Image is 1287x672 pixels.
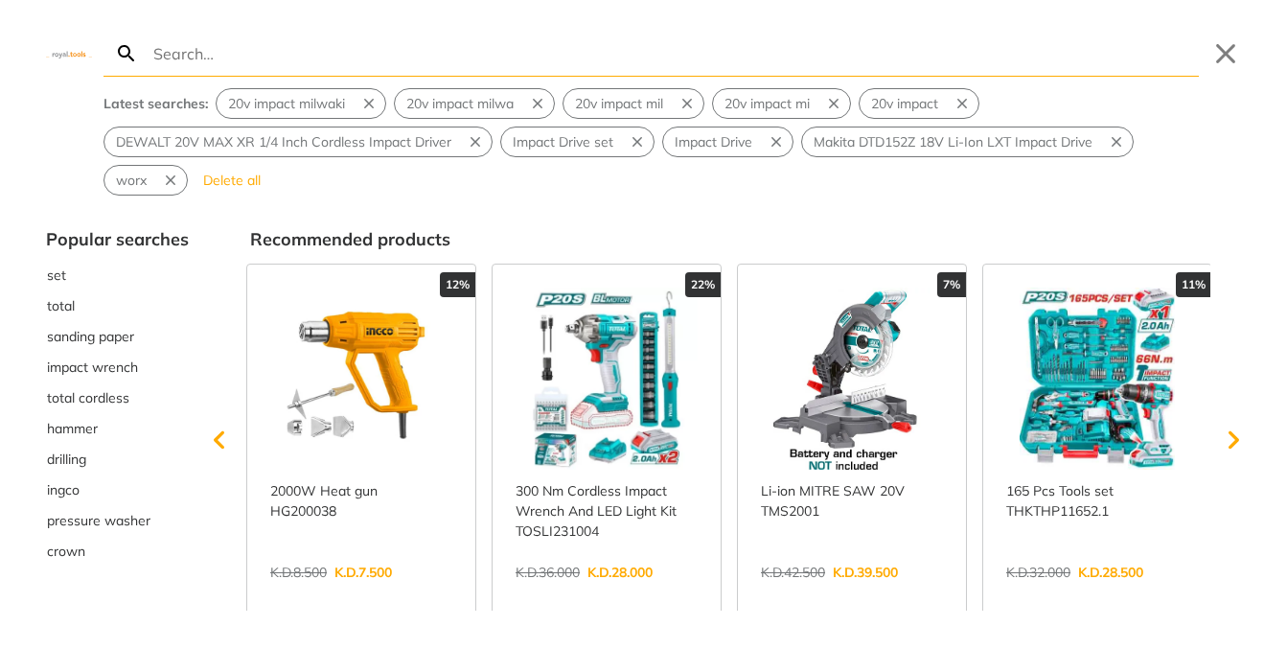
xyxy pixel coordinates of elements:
[675,132,752,152] span: Impact Drive
[250,226,1241,252] div: Recommended products
[46,321,189,352] div: Suggestion: sanding paper
[46,260,189,290] button: Select suggestion: set
[46,290,189,321] div: Suggestion: total
[440,272,475,297] div: 12%
[47,419,98,439] span: hammer
[713,89,821,118] button: Select suggestion: 20v impact mi
[467,133,484,151] svg: Remove suggestion: DEWALT 20V MAX XR 1/4 Inch Cordless Impact Driver
[1108,133,1125,151] svg: Remove suggestion: Makita DTD152Z 18V Li-Ion LXT Impact Drive
[500,127,655,157] div: Suggestion: Impact Drive set
[825,95,842,112] svg: Remove suggestion: 20v impact mi
[228,94,345,114] span: 20v impact milwaki
[871,94,938,114] span: 20v impact
[104,166,158,195] button: Select suggestion: worx
[47,266,66,286] span: set
[47,542,85,562] span: crown
[675,89,703,118] button: Remove suggestion: 20v impact mil
[46,413,189,444] div: Suggestion: hammer
[46,382,189,413] div: Suggestion: total cordless
[103,94,208,114] div: Latest searches:
[724,94,810,114] span: 20v impact mi
[46,413,189,444] button: Select suggestion: hammer
[501,127,625,156] button: Select suggestion: Impact Drive set
[46,536,189,567] div: Suggestion: crown
[360,95,378,112] svg: Remove suggestion: 20v impact milwaki
[46,226,189,252] div: Popular searches
[406,94,514,114] span: 20v impact milwa
[802,127,1104,156] button: Select suggestion: Makita DTD152Z 18V Li-Ion LXT Impact Drive
[116,132,451,152] span: DEWALT 20V MAX XR 1/4 Inch Cordless Impact Driver
[663,127,764,156] button: Select suggestion: Impact Drive
[1214,421,1253,459] svg: Scroll right
[859,88,979,119] div: Suggestion: 20v impact
[149,31,1199,76] input: Search…
[115,42,138,65] svg: Search
[47,450,86,470] span: drilling
[46,475,189,505] div: Suggestion: ingco
[525,89,554,118] button: Remove suggestion: 20v impact milwa
[116,171,147,191] span: worx
[46,352,189,382] button: Select suggestion: impact wrench
[47,388,129,408] span: total cordless
[47,327,134,347] span: sanding paper
[46,444,189,475] div: Suggestion: drilling
[395,89,525,118] button: Select suggestion: 20v impact milwa
[513,132,613,152] span: Impact Drive set
[764,127,793,156] button: Remove suggestion: Impact Drive
[46,505,189,536] button: Select suggestion: pressure washer
[821,89,850,118] button: Remove suggestion: 20v impact mi
[104,127,463,156] button: Select suggestion: DEWALT 20V MAX XR 1/4 Inch Cordless Impact Driver
[47,480,80,500] span: ingco
[1104,127,1133,156] button: Remove suggestion: Makita DTD152Z 18V Li-Ion LXT Impact Drive
[103,165,188,196] div: Suggestion: worx
[712,88,851,119] div: Suggestion: 20v impact mi
[216,88,386,119] div: Suggestion: 20v impact milwaki
[195,165,268,196] button: Delete all
[46,352,189,382] div: Suggestion: impact wrench
[662,127,793,157] div: Suggestion: Impact Drive
[158,166,187,195] button: Remove suggestion: worx
[529,95,546,112] svg: Remove suggestion: 20v impact milwa
[46,444,189,475] button: Select suggestion: drilling
[47,296,75,316] span: total
[629,133,646,151] svg: Remove suggestion: Impact Drive set
[394,88,555,119] div: Suggestion: 20v impact milwa
[217,89,356,118] button: Select suggestion: 20v impact milwaki
[46,290,189,321] button: Select suggestion: total
[937,272,966,297] div: 7%
[47,358,138,378] span: impact wrench
[1210,38,1241,69] button: Close
[46,260,189,290] div: Suggestion: set
[463,127,492,156] button: Remove suggestion: DEWALT 20V MAX XR 1/4 Inch Cordless Impact Driver
[46,536,189,567] button: Select suggestion: crown
[46,505,189,536] div: Suggestion: pressure washer
[47,511,150,531] span: pressure washer
[678,95,696,112] svg: Remove suggestion: 20v impact mil
[801,127,1134,157] div: Suggestion: Makita DTD152Z 18V Li-Ion LXT Impact Drive
[575,94,663,114] span: 20v impact mil
[162,172,179,189] svg: Remove suggestion: worx
[954,95,971,112] svg: Remove suggestion: 20v impact
[563,88,704,119] div: Suggestion: 20v impact mil
[46,382,189,413] button: Select suggestion: total cordless
[814,132,1092,152] span: Makita DTD152Z 18V Li-Ion LXT Impact Drive
[200,421,239,459] svg: Scroll left
[625,127,654,156] button: Remove suggestion: Impact Drive set
[46,321,189,352] button: Select suggestion: sanding paper
[103,127,493,157] div: Suggestion: DEWALT 20V MAX XR 1/4 Inch Cordless Impact Driver
[768,133,785,151] svg: Remove suggestion: Impact Drive
[46,49,92,58] img: Close
[685,272,721,297] div: 22%
[46,475,189,505] button: Select suggestion: ingco
[563,89,675,118] button: Select suggestion: 20v impact mil
[356,89,385,118] button: Remove suggestion: 20v impact milwaki
[950,89,978,118] button: Remove suggestion: 20v impact
[1176,272,1211,297] div: 11%
[860,89,950,118] button: Select suggestion: 20v impact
